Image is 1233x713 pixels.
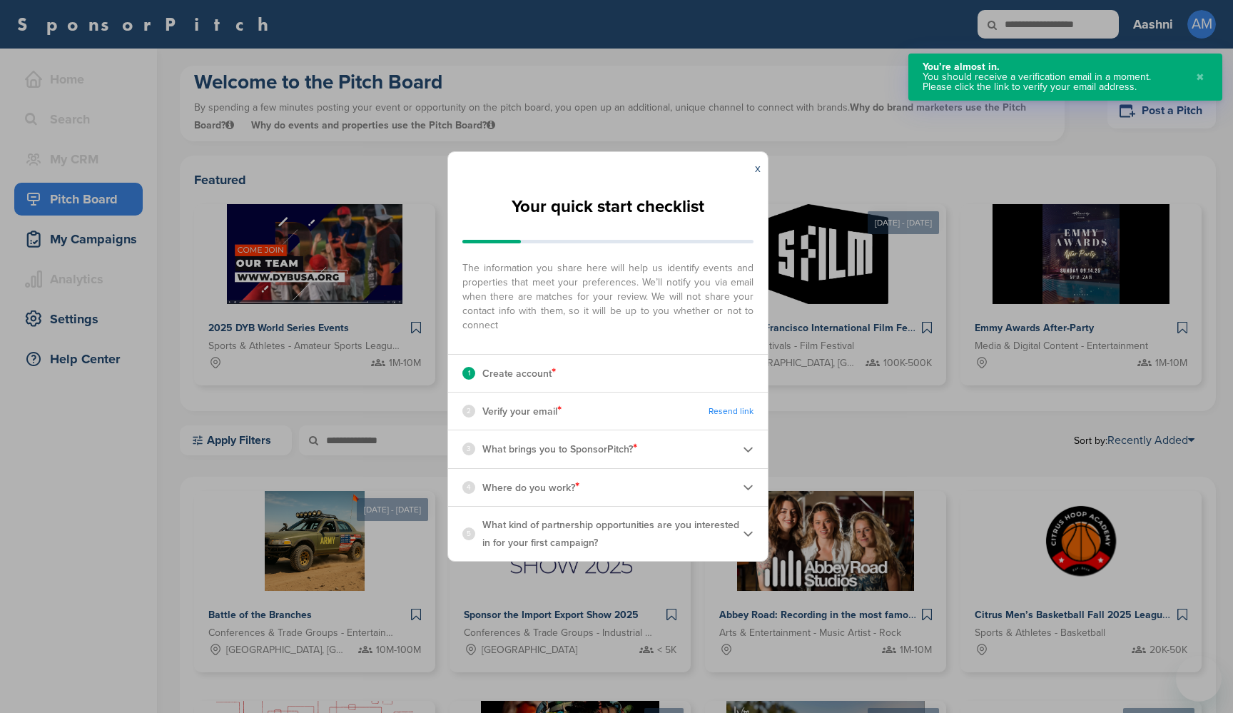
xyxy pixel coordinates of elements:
a: Resend link [709,406,753,417]
div: 5 [462,527,475,540]
div: You’re almost in. [923,62,1182,72]
img: Checklist arrow 2 [743,482,753,492]
iframe: Button to launch messaging window [1176,656,1222,702]
img: Checklist arrow 2 [743,444,753,455]
p: Where do you work? [482,478,579,497]
p: What kind of partnership opportunities are you interested in for your first campaign? [482,516,743,552]
div: 1 [462,367,475,380]
a: x [755,161,761,176]
p: Create account [482,364,556,383]
div: 4 [462,481,475,494]
span: The information you share here will help us identify events and properties that meet your prefere... [462,254,753,333]
div: 3 [462,443,475,455]
p: Verify your email [482,402,562,420]
button: Close [1192,62,1208,92]
div: 2 [462,405,475,418]
h2: Your quick start checklist [512,191,704,223]
p: What brings you to SponsorPitch? [482,440,637,458]
div: You should receive a verification email in a moment. Please click the link to verify your email a... [923,72,1182,92]
img: Checklist arrow 2 [743,528,753,539]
